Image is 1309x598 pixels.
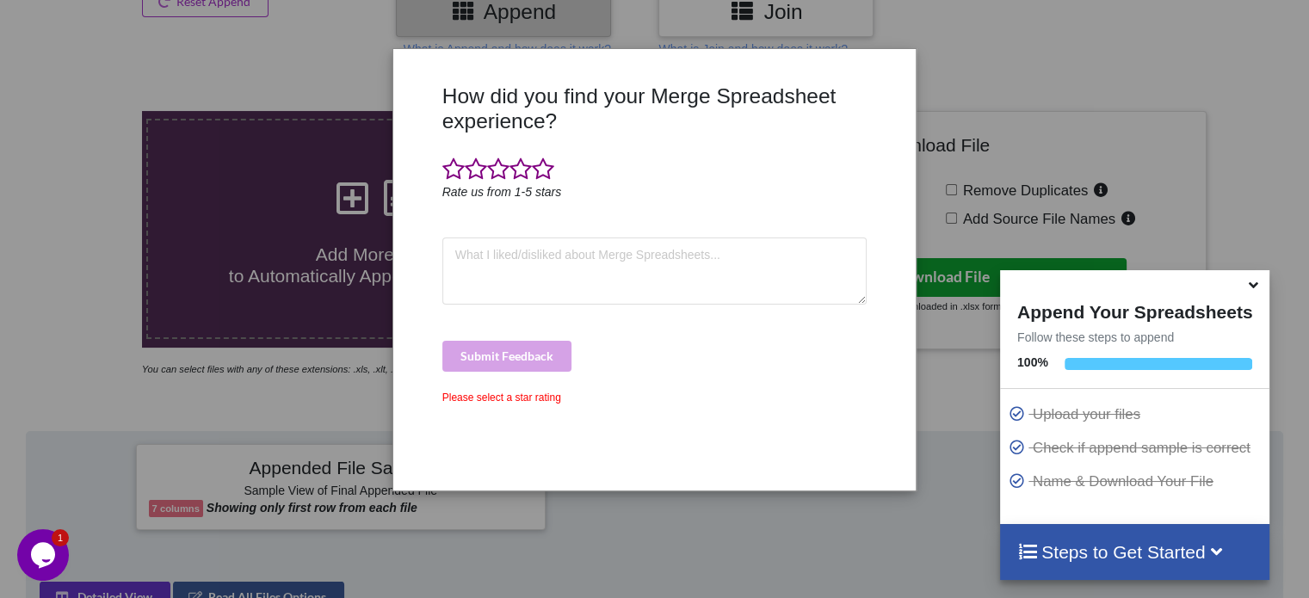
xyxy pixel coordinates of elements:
h3: How did you find your Merge Spreadsheet experience? [442,83,868,134]
p: Upload your files [1009,404,1265,425]
i: Rate us from 1-5 stars [442,185,562,199]
h4: Steps to Get Started [1017,541,1252,563]
p: Name & Download Your File [1009,471,1265,492]
iframe: chat widget [17,529,72,581]
h4: Append Your Spreadsheets [1000,297,1269,323]
p: Check if append sample is correct [1009,437,1265,459]
b: 100 % [1017,355,1048,369]
p: Follow these steps to append [1000,329,1269,346]
div: Please select a star rating [442,390,868,405]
